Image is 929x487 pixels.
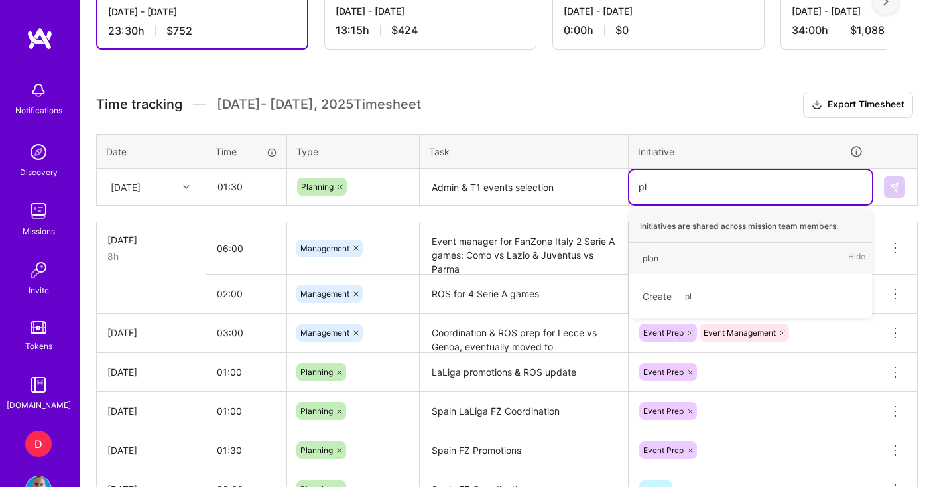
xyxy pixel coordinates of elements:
[216,145,277,159] div: Time
[391,23,418,37] span: $424
[206,231,286,266] input: HH:MM
[206,393,286,429] input: HH:MM
[107,249,195,263] div: 8h
[638,144,863,159] div: Initiative
[643,367,684,377] span: Event Prep
[108,24,296,38] div: 23:30 h
[336,23,525,37] div: 13:15 h
[300,328,349,338] span: Management
[643,251,658,265] div: plan
[206,433,286,468] input: HH:MM
[206,315,286,350] input: HH:MM
[15,104,62,117] div: Notifications
[107,404,195,418] div: [DATE]
[629,210,872,243] div: Initiatives are shared across mission team members.
[848,249,865,267] span: Hide
[25,372,52,398] img: guide book
[96,96,182,113] span: Time tracking
[704,328,776,338] span: Event Management
[564,23,753,37] div: 0:00 h
[25,139,52,165] img: discovery
[7,398,71,412] div: [DOMAIN_NAME]
[111,180,141,194] div: [DATE]
[678,287,698,305] span: pl
[207,169,286,204] input: HH:MM
[421,224,627,273] textarea: Event manager for FanZone Italy 2 Serie A games: Como vs Lazio & Juventus vs Parma
[183,184,190,190] i: icon Chevron
[812,98,822,112] i: icon Download
[166,24,192,38] span: $752
[25,339,52,353] div: Tokens
[107,326,195,340] div: [DATE]
[421,433,627,469] textarea: Spain FZ Promotions
[300,445,333,455] span: Planning
[643,328,684,338] span: Event Prep
[803,92,913,118] button: Export Timesheet
[300,289,349,299] span: Management
[107,443,195,457] div: [DATE]
[108,5,296,19] div: [DATE] - [DATE]
[107,365,195,379] div: [DATE]
[643,406,684,416] span: Event Prep
[25,431,52,457] div: D
[20,165,58,179] div: Discovery
[27,27,53,50] img: logo
[25,257,52,283] img: Invite
[300,243,349,253] span: Management
[564,4,753,18] div: [DATE] - [DATE]
[636,281,865,312] div: Create
[421,170,627,205] textarea: Admin & T1 events selection
[336,4,525,18] div: [DATE] - [DATE]
[420,134,629,169] th: Task
[643,445,684,455] span: Event Prep
[29,283,49,297] div: Invite
[206,354,286,389] input: HH:MM
[31,321,46,334] img: tokens
[421,354,627,391] textarea: LaLiga promotions & ROS update
[22,431,55,457] a: D
[421,276,627,313] textarea: ROS for 4 Serie A games
[97,134,206,169] th: Date
[25,198,52,224] img: teamwork
[850,23,885,37] span: $1,088
[287,134,420,169] th: Type
[206,276,286,311] input: HH:MM
[217,96,421,113] span: [DATE] - [DATE] , 2025 Timesheet
[300,406,333,416] span: Planning
[889,182,900,192] img: Submit
[615,23,629,37] span: $0
[107,233,195,247] div: [DATE]
[421,315,627,352] textarea: Coordination & ROS prep for Lecce vs Genoa, eventually moved to [MEDICAL_DATA]
[421,393,627,430] textarea: Spain LaLiga FZ Coordination
[301,182,334,192] span: Planning
[25,77,52,104] img: bell
[300,367,333,377] span: Planning
[23,224,55,238] div: Missions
